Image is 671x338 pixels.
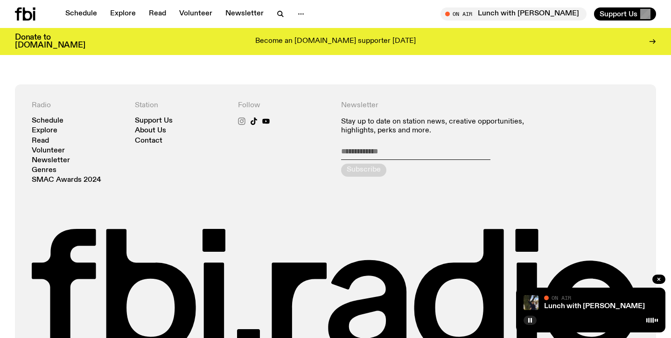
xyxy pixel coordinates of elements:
[220,7,269,21] a: Newsletter
[341,101,536,110] h4: Newsletter
[440,7,587,21] button: On AirLunch with [PERSON_NAME]
[32,138,49,145] a: Read
[32,157,70,164] a: Newsletter
[552,295,571,301] span: On Air
[341,164,386,177] button: Subscribe
[255,37,416,46] p: Become an [DOMAIN_NAME] supporter [DATE]
[32,101,124,110] h4: Radio
[238,101,330,110] h4: Follow
[32,117,63,124] a: Schedule
[135,127,166,134] a: About Us
[143,7,172,21] a: Read
[174,7,218,21] a: Volunteer
[341,117,536,135] p: Stay up to date on station news, creative opportunities, highlights, perks and more.
[32,167,56,174] a: Genres
[60,7,103,21] a: Schedule
[15,34,85,49] h3: Donate to [DOMAIN_NAME]
[135,101,227,110] h4: Station
[600,10,637,18] span: Support Us
[32,127,57,134] a: Explore
[135,138,162,145] a: Contact
[32,147,65,154] a: Volunteer
[105,7,141,21] a: Explore
[544,303,645,310] a: Lunch with [PERSON_NAME]
[32,177,101,184] a: SMAC Awards 2024
[135,117,173,124] a: Support Us
[594,7,656,21] button: Support Us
